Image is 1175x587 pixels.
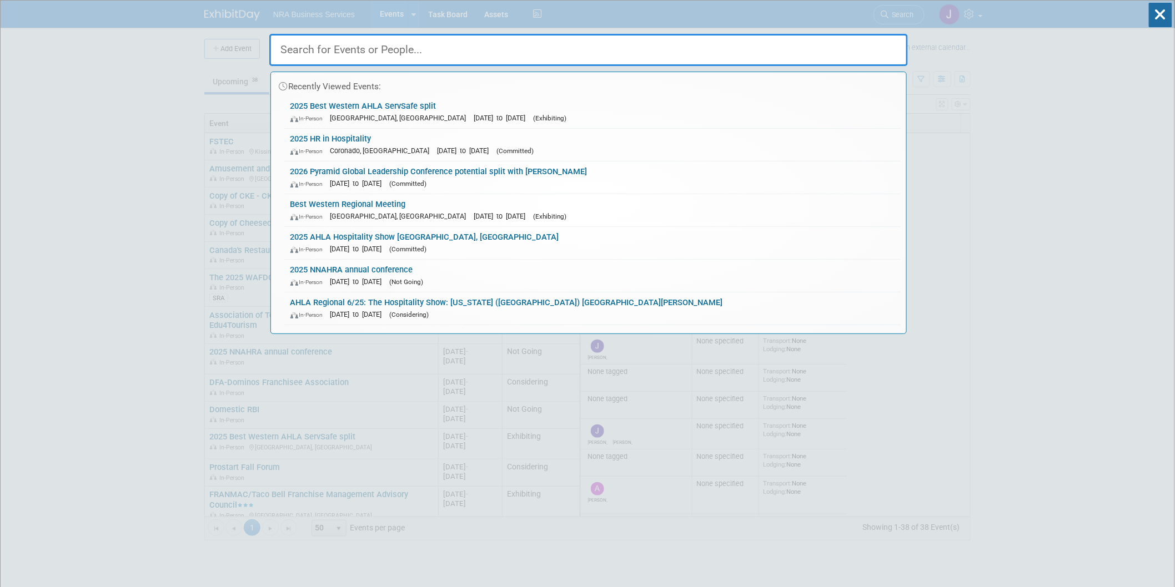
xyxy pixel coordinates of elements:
[330,146,435,155] span: Coronado, [GEOGRAPHIC_DATA]
[290,148,328,155] span: In-Person
[390,278,424,286] span: (Not Going)
[474,212,531,220] span: [DATE] to [DATE]
[290,279,328,286] span: In-Person
[285,260,901,292] a: 2025 NNAHRA annual conference In-Person [DATE] to [DATE] (Not Going)
[290,246,328,253] span: In-Person
[290,213,328,220] span: In-Person
[438,146,495,155] span: [DATE] to [DATE]
[285,194,901,226] a: Best Western Regional Meeting In-Person [GEOGRAPHIC_DATA], [GEOGRAPHIC_DATA] [DATE] to [DATE] (Ex...
[285,129,901,161] a: 2025 HR in Hospitality In-Person Coronado, [GEOGRAPHIC_DATA] [DATE] to [DATE] (Committed)
[330,114,472,122] span: [GEOGRAPHIC_DATA], [GEOGRAPHIC_DATA]
[330,179,388,188] span: [DATE] to [DATE]
[290,115,328,122] span: In-Person
[290,311,328,318] span: In-Person
[390,245,427,253] span: (Committed)
[390,311,429,318] span: (Considering)
[277,72,901,96] div: Recently Viewed Events:
[290,180,328,188] span: In-Person
[285,96,901,128] a: 2025 Best Western AHLA ServSafe split In-Person [GEOGRAPHIC_DATA], [GEOGRAPHIC_DATA] [DATE] to [D...
[534,212,567,220] span: (Exhibiting)
[285,292,901,325] a: AHLA Regional 6/25: The Hospitality Show: [US_STATE] ([GEOGRAPHIC_DATA]) [GEOGRAPHIC_DATA][PERSON...
[390,180,427,188] span: (Committed)
[330,212,472,220] span: [GEOGRAPHIC_DATA], [GEOGRAPHIC_DATA]
[285,161,901,194] a: 2026 Pyramid Global Leadership Conference potential split with [PERSON_NAME] In-Person [DATE] to ...
[534,114,567,122] span: (Exhibiting)
[285,227,901,259] a: 2025 AHLA Hospitality Show [GEOGRAPHIC_DATA], [GEOGRAPHIC_DATA] In-Person [DATE] to [DATE] (Commi...
[497,147,534,155] span: (Committed)
[330,310,388,318] span: [DATE] to [DATE]
[330,277,388,286] span: [DATE] to [DATE]
[330,245,388,253] span: [DATE] to [DATE]
[269,34,908,66] input: Search for Events or People...
[474,114,531,122] span: [DATE] to [DATE]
